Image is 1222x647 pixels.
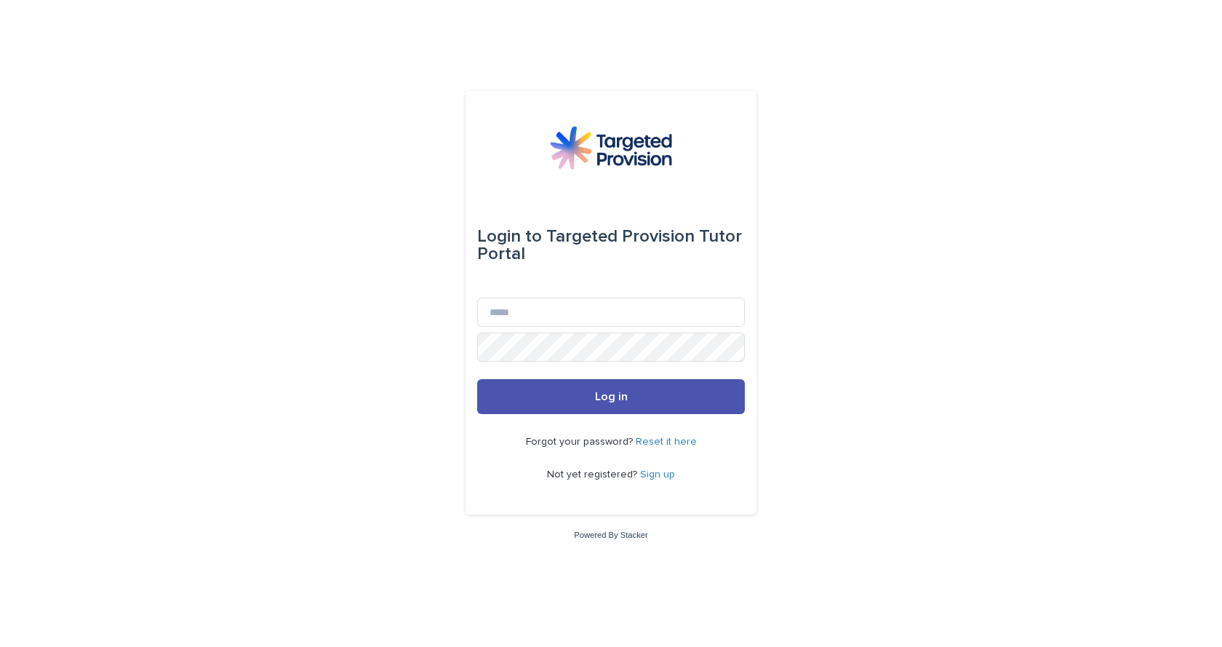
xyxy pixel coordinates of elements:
span: Login to [477,228,542,245]
a: Powered By Stacker [574,531,647,539]
a: Reset it here [636,437,697,447]
button: Log in [477,379,745,414]
img: M5nRWzHhSzIhMunXDL62 [550,126,672,170]
a: Sign up [640,469,675,480]
span: Forgot your password? [526,437,636,447]
div: Targeted Provision Tutor Portal [477,216,745,274]
span: Not yet registered? [547,469,640,480]
span: Log in [595,391,628,402]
